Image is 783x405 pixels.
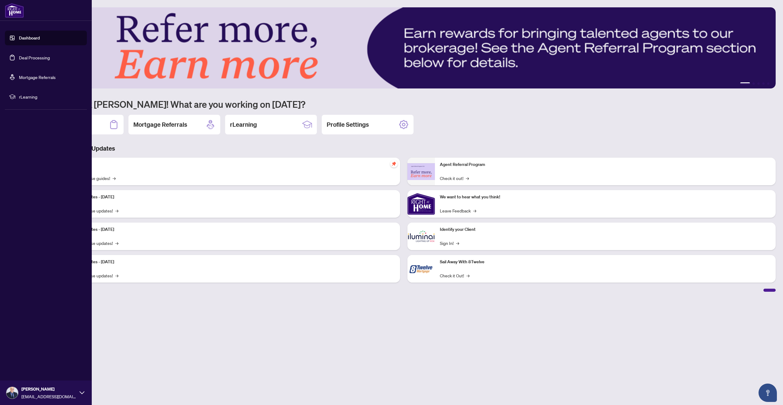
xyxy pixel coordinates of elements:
[767,82,770,85] button: 5
[19,55,50,60] a: Deal Processing
[473,207,476,214] span: →
[64,161,395,168] p: Self-Help
[440,272,469,279] a: Check it Out!→
[21,386,76,392] span: [PERSON_NAME]
[407,223,435,250] img: Identify your Client
[757,82,760,85] button: 3
[64,259,395,265] p: Platform Updates - [DATE]
[440,194,771,201] p: We want to hear what you think!
[407,190,435,218] img: We want to hear what you think!
[390,160,398,167] span: pushpin
[440,207,476,214] a: Leave Feedback→
[440,240,459,246] a: Sign In!→
[456,240,459,246] span: →
[19,74,56,80] a: Mortgage Referrals
[115,207,118,214] span: →
[32,7,776,88] img: Slide 0
[32,144,776,153] h3: Brokerage & Industry Updates
[230,120,257,129] h2: rLearning
[64,226,395,233] p: Platform Updates - [DATE]
[466,175,469,182] span: →
[21,393,76,400] span: [EMAIL_ADDRESS][DOMAIN_NAME]
[407,255,435,283] img: Sail Away With 8Twelve
[759,384,777,402] button: Open asap
[440,226,771,233] p: Identify your Client
[440,161,771,168] p: Agent Referral Program
[113,175,116,182] span: →
[115,272,118,279] span: →
[115,240,118,246] span: →
[133,120,187,129] h2: Mortgage Referrals
[440,259,771,265] p: Sail Away With 8Twelve
[440,175,469,182] a: Check it out!→
[64,194,395,201] p: Platform Updates - [DATE]
[327,120,369,129] h2: Profile Settings
[32,98,776,110] h1: Welcome back [PERSON_NAME]! What are you working on [DATE]?
[752,82,755,85] button: 2
[19,35,40,41] a: Dashboard
[6,387,18,399] img: Profile Icon
[466,272,469,279] span: →
[5,3,24,18] img: logo
[19,93,83,100] span: rLearning
[740,82,750,85] button: 1
[407,163,435,180] img: Agent Referral Program
[762,82,765,85] button: 4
